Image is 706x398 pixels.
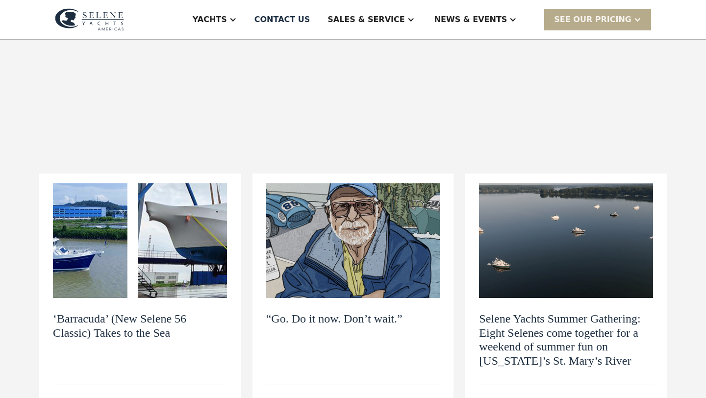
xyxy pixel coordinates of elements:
img: ‘Barracuda’ (New Selene 56 Classic) Takes to the Sea [53,183,227,298]
div: SEE Our Pricing [544,9,651,30]
div: Yachts [193,14,227,25]
h2: ‘Barracuda’ (New Selene 56 Classic) Takes to the Sea [53,312,227,340]
h2: “Go. Do it now. Don’t wait.” [266,312,403,326]
h2: Selene Yachts Summer Gathering: Eight Selenes come together for a weekend of summer fun on [US_ST... [479,312,653,368]
div: News & EVENTS [434,14,507,25]
img: Selene Yachts Summer Gathering: Eight Selenes come together for a weekend of summer fun on Maryla... [479,183,653,298]
img: logo [55,8,124,31]
img: “Go. Do it now. Don’t wait.” [266,183,440,298]
div: Sales & Service [328,14,404,25]
div: SEE Our Pricing [554,14,631,25]
div: Contact US [254,14,310,25]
